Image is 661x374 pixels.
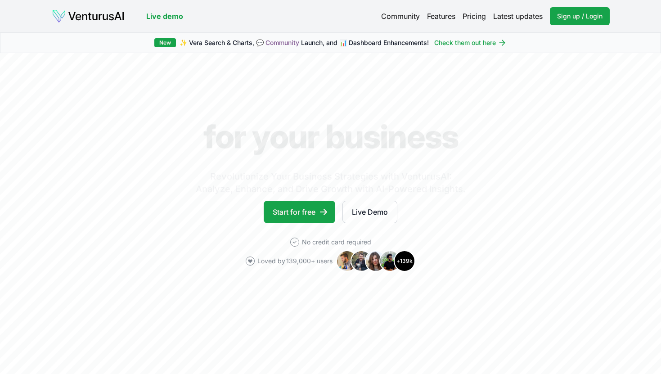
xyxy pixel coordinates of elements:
[379,250,401,272] img: Avatar 4
[52,9,125,23] img: logo
[493,11,543,22] a: Latest updates
[434,38,507,47] a: Check them out here
[365,250,387,272] img: Avatar 3
[336,250,358,272] img: Avatar 1
[427,11,455,22] a: Features
[154,38,176,47] div: New
[463,11,486,22] a: Pricing
[342,201,397,223] a: Live Demo
[264,201,335,223] a: Start for free
[550,7,610,25] a: Sign up / Login
[381,11,420,22] a: Community
[180,38,429,47] span: ✨ Vera Search & Charts, 💬 Launch, and 📊 Dashboard Enhancements!
[557,12,603,21] span: Sign up / Login
[265,39,299,46] a: Community
[351,250,372,272] img: Avatar 2
[146,11,183,22] a: Live demo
